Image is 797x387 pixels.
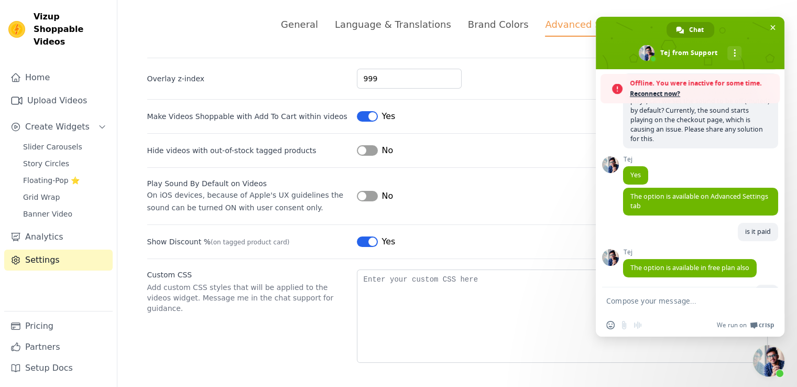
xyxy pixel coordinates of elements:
[4,227,113,248] a: Analytics
[281,17,318,31] div: General
[630,89,774,99] span: Reconnect now?
[17,139,113,154] a: Slider Carousels
[357,110,396,123] button: Yes
[623,249,757,256] span: Tej
[335,17,451,31] div: Language & Translations
[468,17,529,31] div: Brand Colors
[147,282,348,314] p: Add custom CSS styles that will be applied to the videos widget. Message me in the chat support f...
[147,270,348,280] label: Custom CSS
[23,192,60,202] span: Grid Wrap
[25,121,90,133] span: Create Widgets
[34,10,108,48] span: Vizup Shoppable Videos
[17,156,113,171] a: Story Circles
[753,345,784,377] div: Close chat
[717,321,774,329] a: We run onCrisp
[357,235,396,248] button: Yes
[147,191,344,212] span: On iOS devices, because of Apple's UX guidelines the sound can be turned ON with user consent only.
[630,78,770,143] span: I have tried this plugin for my website, but there is one issue with it. When the video plays, ca...
[623,156,648,163] span: Tej
[4,250,113,271] a: Settings
[667,22,714,38] div: Chat
[382,190,394,202] span: No
[357,144,394,157] button: No
[147,111,347,122] label: Make Videos Shoppable with Add To Cart within videos
[4,90,113,111] a: Upload Videos
[4,116,113,137] button: Create Widgets
[17,207,113,221] a: Banner Video
[759,321,774,329] span: Crisp
[4,316,113,337] a: Pricing
[147,145,348,156] label: Hide videos with out-of-stock tagged products
[23,175,80,186] span: Floating-Pop ⭐
[8,21,25,38] img: Vizup
[382,235,396,248] span: Yes
[717,321,747,329] span: We run on
[767,22,778,33] span: Close chat
[606,296,751,306] textarea: Compose your message...
[630,170,641,179] span: Yes
[630,263,749,272] span: The option is available in free plan also
[17,190,113,205] a: Grid Wrap
[630,192,768,210] span: The option is available on Advanced Settings tab
[727,46,741,60] div: More channels
[4,67,113,88] a: Home
[382,144,394,157] span: No
[211,239,290,246] span: (on tagged product card)
[4,358,113,379] a: Setup Docs
[689,22,704,38] span: Chat
[147,178,348,189] div: Play Sound By Default on Videos
[630,78,774,89] span: Offline. You were inactive for some time.
[606,321,615,329] span: Insert an emoji
[382,110,396,123] span: Yes
[23,142,82,152] span: Slider Carousels
[147,73,348,84] label: Overlay z-index
[147,236,348,247] label: Show Discount %
[23,158,69,169] span: Story Circles
[545,17,633,37] div: Advanced Settings
[4,337,113,358] a: Partners
[357,190,394,202] button: No
[23,209,72,219] span: Banner Video
[17,173,113,188] a: Floating-Pop ⭐
[745,227,771,236] span: is it paid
